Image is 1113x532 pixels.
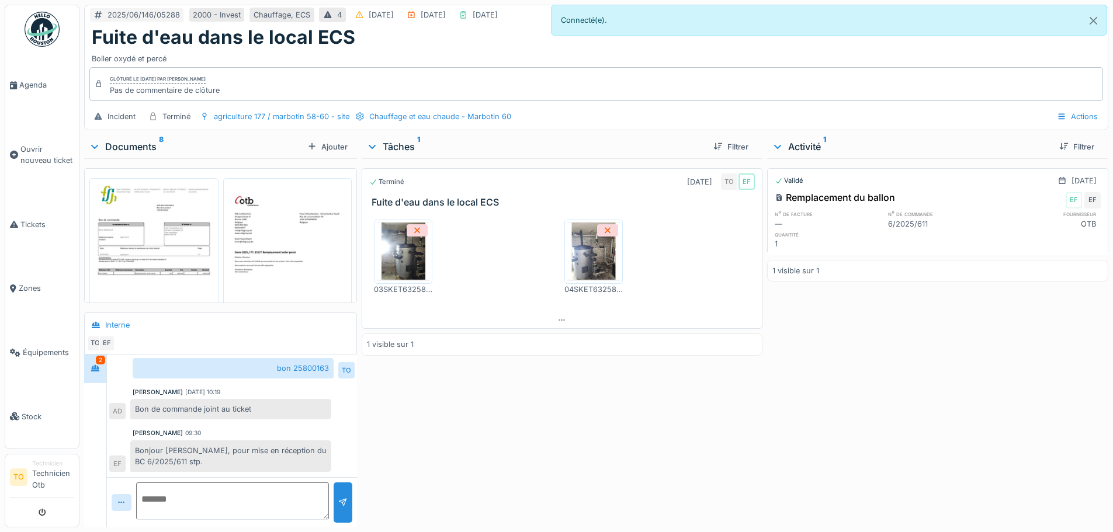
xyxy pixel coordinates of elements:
[32,459,74,468] div: Technicien
[214,111,349,122] div: agriculture 177 / marbotin 58-60 - site
[775,218,881,230] div: —
[10,468,27,486] li: TO
[772,265,819,276] div: 1 visible sur 1
[23,347,74,358] span: Équipements
[372,197,757,208] h3: Fuite d'eau dans le local ECS
[5,384,79,448] a: Stock
[92,48,1101,64] div: Boiler oxydé et percé
[1080,5,1107,36] button: Close
[92,26,355,48] h1: Fuite d'eau dans le local ECS
[89,140,303,154] div: Documents
[369,177,404,187] div: Terminé
[99,335,115,352] div: EF
[133,429,183,437] div: [PERSON_NAME]
[709,139,753,155] div: Filtrer
[5,117,79,193] a: Ouvrir nouveau ticket
[374,284,432,295] div: 03SKET6325800168RESDD18072025_0954.JPEG
[105,319,130,331] div: Interne
[564,284,623,295] div: 04SKET6325800168RESDD18072025_0954.JPEG
[185,388,220,397] div: [DATE] 10:19
[96,356,105,364] div: 2
[775,190,895,204] div: Remplacement du ballon
[1066,192,1082,208] div: EF
[823,140,826,154] sup: 1
[110,85,220,96] div: Pas de commentaire de clôture
[994,218,1101,230] div: OTB
[162,111,190,122] div: Terminé
[369,111,511,122] div: Chauffage et eau chaude - Marbotin 60
[687,176,712,187] div: [DATE]
[109,455,126,472] div: EF
[108,9,180,20] div: 2025/06/146/05288
[108,111,136,122] div: Incident
[337,9,342,20] div: 4
[32,459,74,495] li: Technicien Otb
[888,210,994,218] h6: n° de commande
[421,9,446,20] div: [DATE]
[338,362,355,378] div: TO
[185,429,201,437] div: 09:30
[775,176,803,186] div: Validé
[1055,139,1099,155] div: Filtrer
[20,144,74,166] span: Ouvrir nouveau ticket
[551,5,1108,36] div: Connecté(e).
[367,339,414,350] div: 1 visible sur 1
[10,459,74,498] a: TO TechnicienTechnicien Otb
[109,403,126,419] div: AD
[22,411,74,422] span: Stock
[130,440,331,472] div: Bonjour [PERSON_NAME], pour mise en réception du BC 6/2025/611 stp.
[92,181,216,355] img: cu64dhkwvbs8kmrh081uoxohd0z4
[5,256,79,321] a: Zones
[5,53,79,117] a: Agenda
[567,222,620,281] img: 5060y9seyvcvqn29idbv8gi3uth4
[775,210,881,218] h6: n° de facture
[473,9,498,20] div: [DATE]
[994,210,1101,218] h6: fournisseur
[5,321,79,385] a: Équipements
[369,9,394,20] div: [DATE]
[738,173,755,190] div: EF
[775,231,881,238] h6: quantité
[377,222,429,281] img: y3n8un4wcm4naor5y6r7t7wvnsjb
[87,335,103,352] div: TO
[19,79,74,91] span: Agenda
[159,140,164,154] sup: 8
[130,399,331,419] div: Bon de commande joint au ticket
[5,193,79,257] a: Tickets
[133,358,334,378] div: bon 25800163
[254,9,310,20] div: Chauffage, ECS
[1052,108,1103,125] div: Actions
[193,9,241,20] div: 2000 - Invest
[721,173,737,190] div: TO
[417,140,420,154] sup: 1
[775,238,881,249] div: 1
[888,218,994,230] div: 6/2025/611
[1084,192,1101,208] div: EF
[25,12,60,47] img: Badge_color-CXgf-gQk.svg
[366,140,703,154] div: Tâches
[226,181,349,355] img: z2u8ollxj861ona5yaqgv0q2qw28
[110,75,206,84] div: Clôturé le [DATE] par [PERSON_NAME]
[303,139,352,155] div: Ajouter
[19,283,74,294] span: Zones
[133,388,183,397] div: [PERSON_NAME]
[1072,175,1097,186] div: [DATE]
[772,140,1050,154] div: Activité
[20,219,74,230] span: Tickets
